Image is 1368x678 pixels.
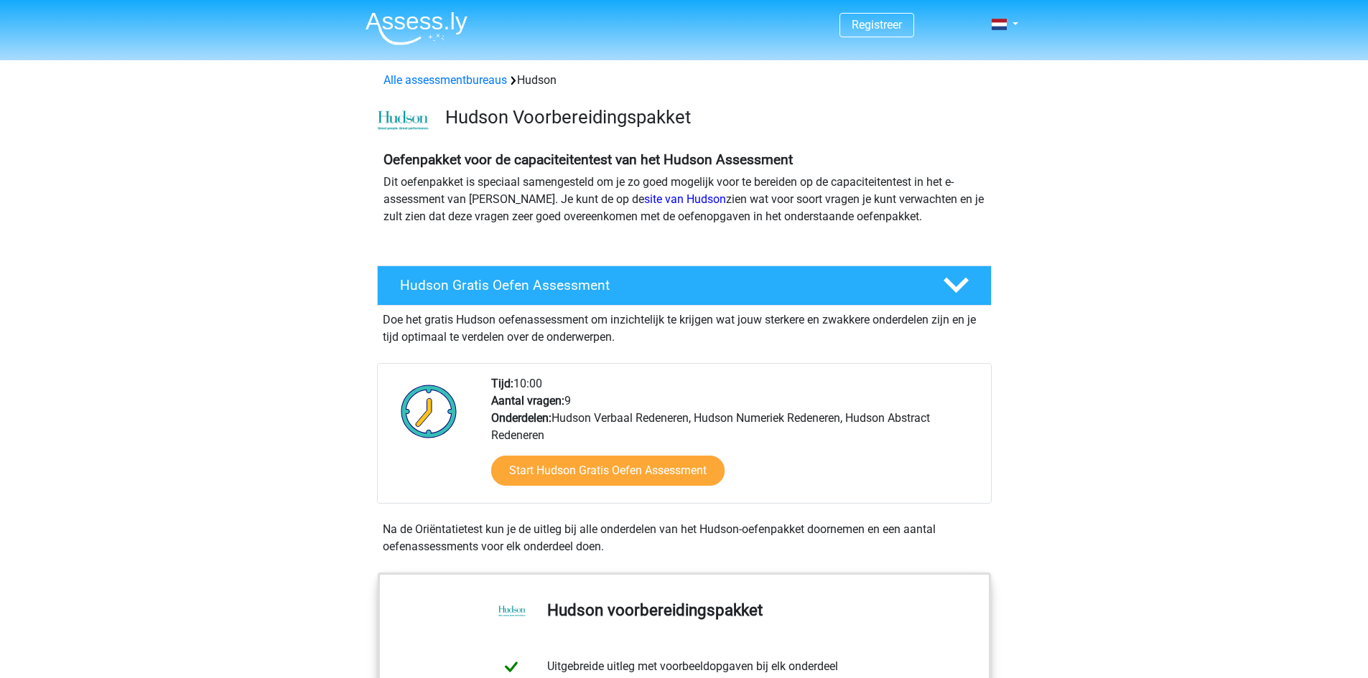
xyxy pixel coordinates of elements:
a: site van Hudson [644,192,726,206]
h3: Hudson Voorbereidingspakket [445,106,980,128]
div: Hudson [378,72,991,89]
p: Dit oefenpakket is speciaal samengesteld om je zo goed mogelijk voor te bereiden op de capaciteit... [383,174,985,225]
b: Tijd: [491,377,513,390]
img: Klok [393,375,465,447]
img: cefd0e47479f4eb8e8c001c0d358d5812e054fa8.png [378,110,429,131]
a: Alle assessmentbureaus [383,73,507,87]
a: Registreer [852,18,902,32]
img: Assessly [366,11,467,45]
a: Start Hudson Gratis Oefen Assessment [491,456,725,486]
div: Doe het gratis Hudson oefenassessment om inzichtelijk te krijgen wat jouw sterkere en zwakkere on... [377,306,992,346]
b: Aantal vragen: [491,394,564,408]
b: Oefenpakket voor de capaciteitentest van het Hudson Assessment [383,151,793,168]
div: Na de Oriëntatietest kun je de uitleg bij alle onderdelen van het Hudson-oefenpakket doornemen en... [377,521,992,555]
div: 10:00 9 Hudson Verbaal Redeneren, Hudson Numeriek Redeneren, Hudson Abstract Redeneren [480,375,990,503]
a: Hudson Gratis Oefen Assessment [371,265,997,306]
b: Onderdelen: [491,411,552,425]
h4: Hudson Gratis Oefen Assessment [400,277,920,293]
